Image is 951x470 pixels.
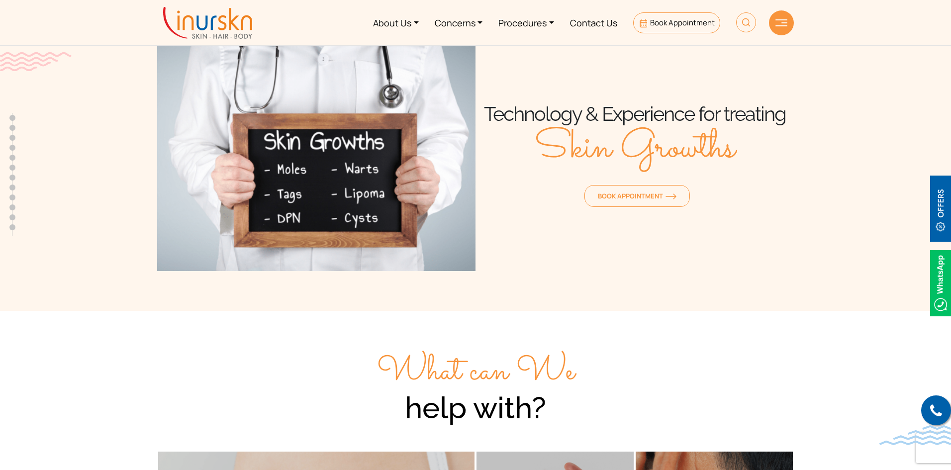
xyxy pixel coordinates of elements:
img: orange-arrow [666,193,676,199]
img: Whatsappicon [930,250,951,316]
a: Book Appointment [633,12,720,33]
img: HeaderSearch [736,12,756,32]
div: help with? [157,351,794,426]
a: Procedures [490,4,562,41]
span: What can We [377,346,574,398]
div: Technology & Experience for treating [475,101,794,126]
a: About Us [365,4,427,41]
h1: Skin Growths [534,126,735,171]
img: bluewave [879,425,951,445]
img: offerBt [930,176,951,242]
img: Banner Image [157,40,475,271]
span: Book Appointment [598,191,676,200]
span: Book Appointment [650,17,715,28]
a: Contact Us [562,4,625,41]
img: hamLine.svg [775,19,787,26]
a: Whatsappicon [930,277,951,287]
img: inurskn-logo [163,7,252,39]
a: Concerns [427,4,491,41]
a: Book Appointmentorange-arrow [584,185,690,207]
